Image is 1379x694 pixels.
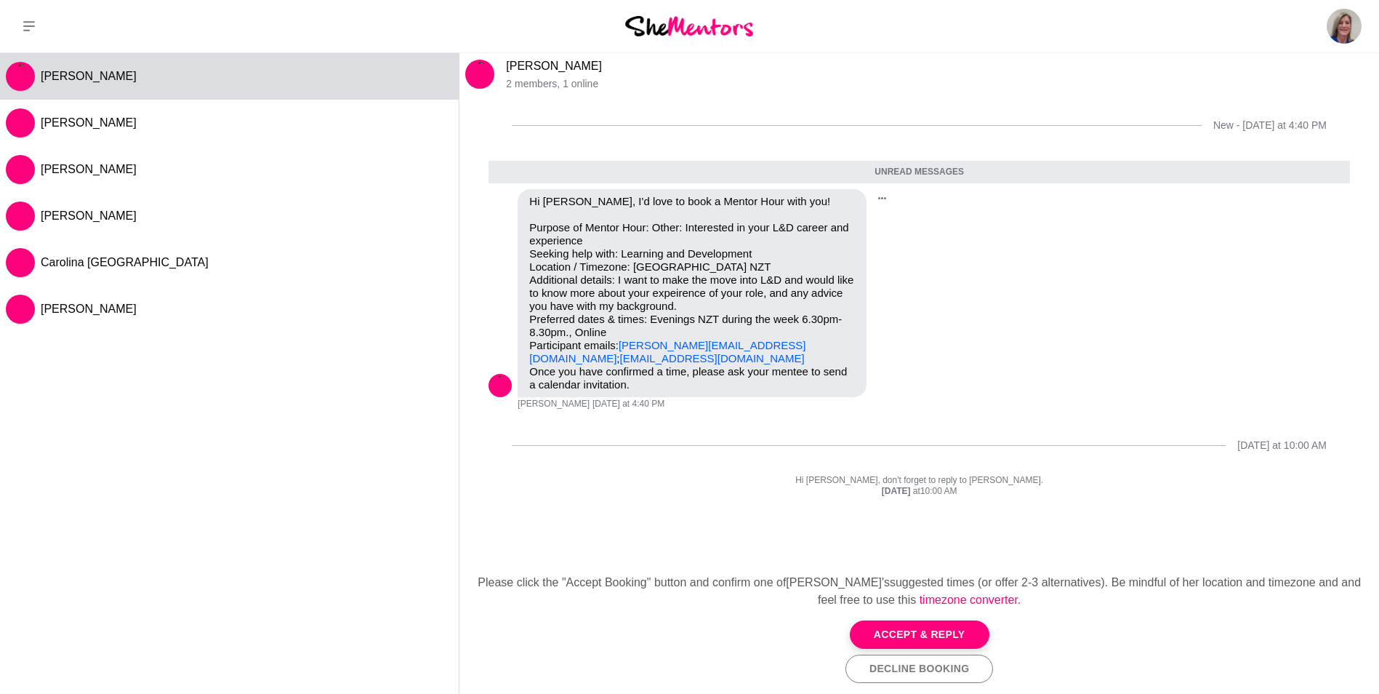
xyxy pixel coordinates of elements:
div: [DATE] at 10:00 AM [1237,439,1327,452]
strong: [DATE] [882,486,913,496]
p: 2 members , 1 online [506,78,1373,90]
img: C [6,248,35,277]
time: 2025-09-14T07:10:40.280Z [592,399,664,410]
div: Lauren Purse [6,62,35,91]
img: L [489,374,512,397]
img: L [465,60,494,89]
span: [PERSON_NAME] [41,210,137,222]
span: Carolina [GEOGRAPHIC_DATA] [41,256,209,268]
div: Julia Ridout [6,108,35,137]
div: Trudi Conway [6,202,35,231]
img: J [6,108,35,137]
p: Hi [PERSON_NAME], don't forget to reply to [PERSON_NAME]. [489,475,1350,487]
a: timezone converter. [920,594,1021,606]
span: [PERSON_NAME] [518,399,590,410]
div: Please click the "Accept Booking" button and confirm one of [PERSON_NAME]'s suggested times (or o... [471,574,1367,609]
a: [EMAIL_ADDRESS][DOMAIN_NAME] [620,352,805,364]
a: [PERSON_NAME] [506,60,602,72]
img: T [6,202,35,231]
img: C [6,155,35,184]
img: K [6,295,35,324]
div: at 10:00 AM [489,486,1350,498]
img: Kate Smyth [1327,9,1362,44]
a: [PERSON_NAME][EMAIL_ADDRESS][DOMAIN_NAME] [529,339,805,364]
p: Purpose of Mentor Hour: Other: Interested in your L&D career and experience Seeking help with: Le... [529,221,855,365]
img: She Mentors Logo [625,16,753,36]
img: L [6,62,35,91]
p: Hi [PERSON_NAME], I'd love to book a Mentor Hour with you! [529,195,855,208]
div: Lauren Purse [489,374,512,397]
div: Unread messages [489,161,1350,184]
p: Once you have confirmed a time, please ask your mentee to send a calendar invitation. [529,365,855,391]
button: Accept & Reply [850,621,989,649]
div: New - [DATE] at 4:40 PM [1213,119,1327,132]
button: Decline Booking [845,655,993,683]
span: [PERSON_NAME] [41,116,137,129]
div: Lauren Purse [465,60,494,89]
span: [PERSON_NAME] [41,303,137,315]
span: [PERSON_NAME] [41,70,137,82]
button: Open Message Actions Menu [872,189,891,208]
span: [PERSON_NAME] [41,163,137,175]
div: Carolina Portugal [6,248,35,277]
div: Cintia Hernandez [6,155,35,184]
div: Karla [6,295,35,324]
